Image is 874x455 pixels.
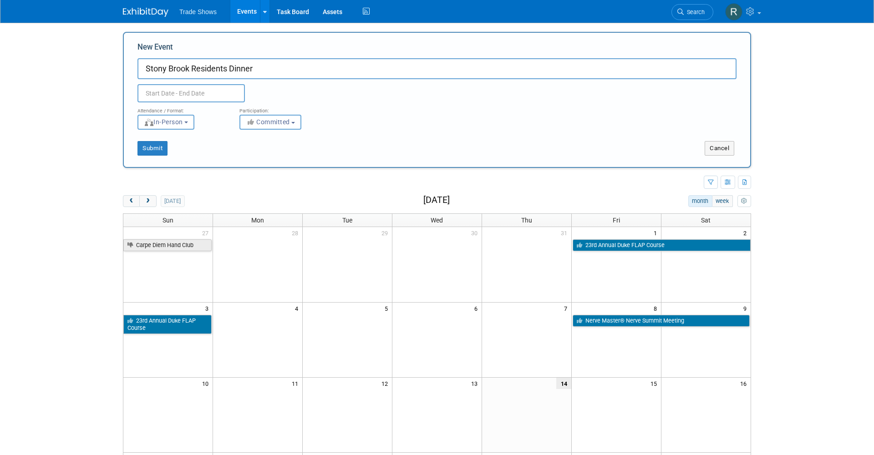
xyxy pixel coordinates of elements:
span: In-Person [144,118,183,126]
span: Trade Shows [179,8,217,15]
span: Sun [163,217,173,224]
h2: [DATE] [423,195,450,205]
input: Name of Trade Show / Conference [137,58,737,79]
a: 23rd Annual Duke FLAP Course [573,239,751,251]
span: 10 [201,378,213,389]
span: 15 [650,378,661,389]
span: 8 [653,303,661,314]
img: ExhibitDay [123,8,168,17]
span: 7 [563,303,571,314]
span: Sat [701,217,711,224]
button: myCustomButton [737,195,751,207]
a: Carpe Diem Hand Club [123,239,212,251]
span: 11 [291,378,302,389]
a: Search [671,4,713,20]
span: 13 [470,378,482,389]
button: month [688,195,712,207]
span: 14 [556,378,571,389]
i: Personalize Calendar [741,198,747,204]
span: 28 [291,227,302,238]
button: next [139,195,156,207]
span: 29 [381,227,392,238]
span: 16 [739,378,751,389]
div: Participation: [239,102,328,114]
span: Thu [521,217,532,224]
span: 12 [381,378,392,389]
span: 31 [560,227,571,238]
a: 23rd Annual Duke FLAP Course [123,315,212,334]
span: 27 [201,227,213,238]
span: 5 [384,303,392,314]
span: 9 [742,303,751,314]
span: Tue [342,217,352,224]
button: Submit [137,141,168,156]
span: Search [684,9,705,15]
span: Wed [431,217,443,224]
span: 3 [204,303,213,314]
img: Rachel Murphy [725,3,742,20]
span: Committed [246,118,290,126]
button: In-Person [137,115,194,130]
span: 30 [470,227,482,238]
a: Nerve Master® Nerve Summit Meeting [573,315,750,327]
span: Mon [251,217,264,224]
span: 4 [294,303,302,314]
span: 1 [653,227,661,238]
button: Cancel [705,141,734,156]
button: Committed [239,115,301,130]
input: Start Date - End Date [137,84,245,102]
span: 2 [742,227,751,238]
button: prev [123,195,140,207]
button: week [712,195,733,207]
button: [DATE] [161,195,185,207]
div: Attendance / Format: [137,102,226,114]
span: Fri [613,217,620,224]
label: New Event [137,42,173,56]
span: 6 [473,303,482,314]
